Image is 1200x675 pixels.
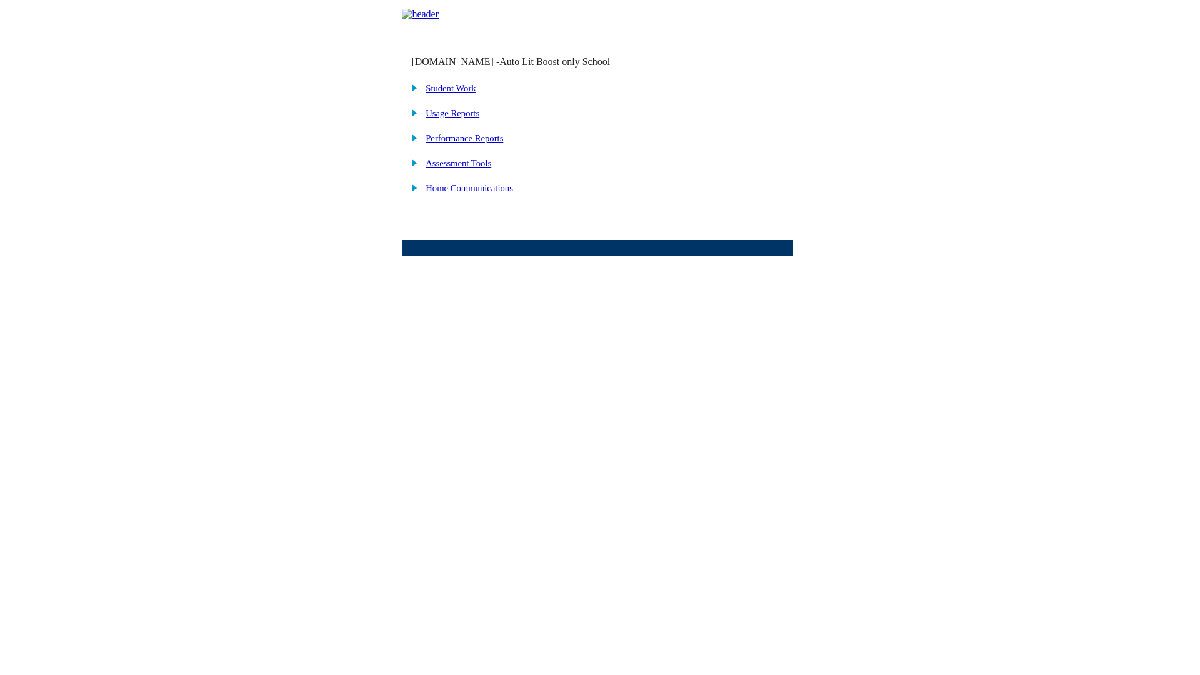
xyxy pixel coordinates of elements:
[405,82,418,93] img: plus.gif
[405,157,418,168] img: plus.gif
[426,83,476,93] a: Student Work
[426,108,479,118] a: Usage Reports
[426,158,491,168] a: Assessment Tools
[405,182,418,193] img: plus.gif
[426,183,513,193] a: Home Communications
[499,56,610,67] nobr: Auto Lit Boost only School
[402,9,439,20] img: header
[426,133,503,143] a: Performance Reports
[411,56,641,67] td: [DOMAIN_NAME] -
[405,132,418,143] img: plus.gif
[405,107,418,118] img: plus.gif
